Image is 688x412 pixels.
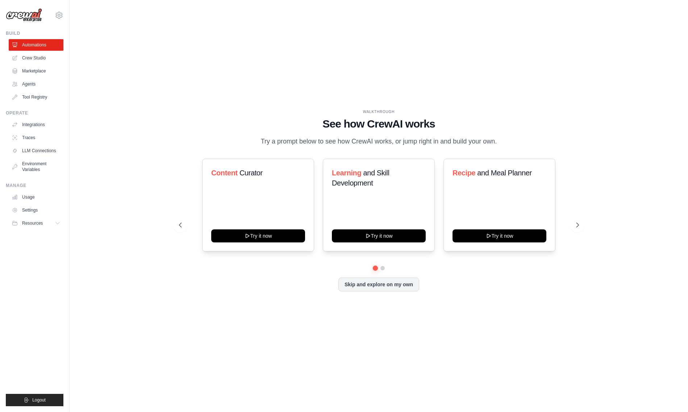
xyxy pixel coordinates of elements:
div: WALKTHROUGH [179,109,579,115]
div: Build [6,30,63,36]
h1: See how CrewAI works [179,117,579,130]
button: Try it now [211,229,305,242]
span: Logout [32,397,46,403]
button: Logout [6,394,63,406]
a: LLM Connections [9,145,63,157]
a: Crew Studio [9,52,63,64]
span: Content [211,169,238,177]
div: Manage [6,183,63,188]
a: Traces [9,132,63,143]
button: Try it now [453,229,546,242]
a: Usage [9,191,63,203]
a: Tool Registry [9,91,63,103]
span: Recipe [453,169,475,177]
a: Automations [9,39,63,51]
button: Try it now [332,229,426,242]
img: Logo [6,8,42,22]
button: Resources [9,217,63,229]
a: Agents [9,78,63,90]
a: Integrations [9,119,63,130]
span: Resources [22,220,43,226]
span: and Meal Planner [478,169,532,177]
a: Marketplace [9,65,63,77]
span: Curator [239,169,262,177]
div: Operate [6,110,63,116]
a: Environment Variables [9,158,63,175]
button: Skip and explore on my own [338,278,419,291]
a: Settings [9,204,63,216]
span: and Skill Development [332,169,389,187]
span: Learning [332,169,361,177]
p: Try a prompt below to see how CrewAI works, or jump right in and build your own. [257,136,501,147]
